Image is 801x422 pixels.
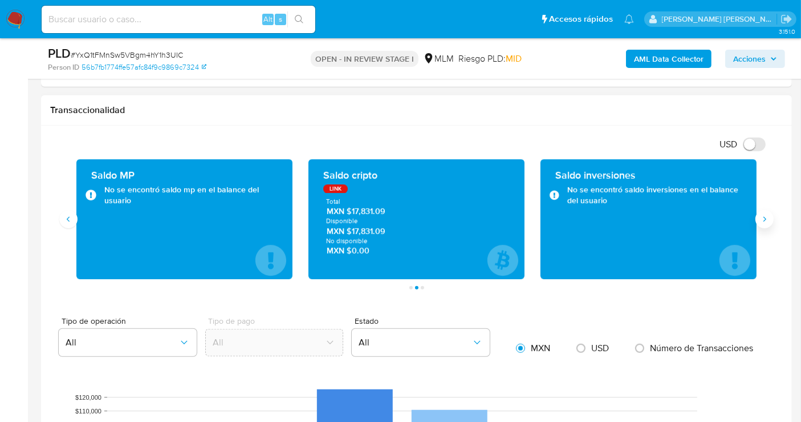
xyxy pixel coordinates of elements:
button: search-icon [287,11,311,27]
a: Notificaciones [624,14,634,24]
input: Buscar usuario o caso... [42,12,315,27]
h1: Transaccionalidad [50,105,783,116]
p: OPEN - IN REVIEW STAGE I [311,51,418,67]
span: Alt [263,14,273,25]
span: s [279,14,282,25]
a: 56b7fb1774ffe57afc84f9c9869c7324 [82,62,206,73]
p: nancy.sanchezgarcia@mercadolibre.com.mx [662,14,777,25]
div: MLM [423,53,454,65]
b: AML Data Collector [634,50,704,68]
b: Person ID [48,62,79,73]
a: Salir [780,13,792,25]
span: Riesgo PLD: [458,53,522,65]
button: Acciones [725,50,785,68]
b: PLD [48,44,71,62]
span: Accesos rápidos [549,13,613,25]
button: AML Data Collector [626,50,711,68]
span: 3.151.0 [779,27,795,36]
span: Acciones [733,50,766,68]
span: # YxQ1tFMnSw5VBgm4hY1h3UIC [71,49,183,61]
span: MID [506,52,522,65]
